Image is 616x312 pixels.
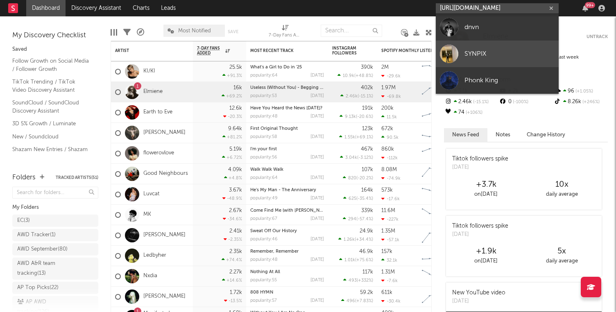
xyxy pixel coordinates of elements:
div: popularity: 48 [250,258,278,262]
div: [DATE] [310,176,324,180]
a: Phonk King [436,67,559,94]
div: 96 [553,86,608,97]
div: +69.2 % [222,93,242,99]
div: popularity: 49 [250,196,278,201]
div: [DATE] [310,217,324,221]
div: New YouTube video [452,289,505,297]
a: TikTok Trending / TikTok Video Discovery Assistant [12,77,90,94]
div: popularity: 56 [250,155,277,160]
div: [DATE] [452,231,508,239]
a: Come Find Me (with [PERSON_NAME]) [250,208,331,213]
div: +3.7k [448,180,524,190]
svg: Chart title [418,205,455,225]
a: dnvn [436,14,559,41]
div: 32.1k [381,258,397,263]
span: 10.9k [343,74,354,78]
div: Phonk King [464,75,555,85]
div: 2.67k [229,208,242,213]
div: -57.1k [381,237,399,242]
svg: Chart title [418,225,455,246]
div: 2.41k [229,228,242,234]
div: 1.31M [381,269,395,275]
a: flowerovlove [143,150,174,157]
div: 12.6k [229,106,242,111]
svg: Chart title [418,143,455,164]
a: AWD A&R team tracking(13) [12,258,98,280]
span: +332 % [358,278,372,283]
div: 90.5k [381,135,399,140]
div: popularity: 57 [250,298,277,303]
div: daily average [524,256,600,266]
a: Luvcat [143,191,159,198]
input: Search for artists [436,3,559,14]
div: 573k [381,188,393,193]
div: 117k [362,269,373,275]
div: popularity: 55 [250,278,277,283]
div: Nothing At All [250,270,324,274]
a: MK [143,211,151,218]
span: -35.4 % [358,197,372,201]
div: 74 [444,107,498,118]
a: What's a Girl to Do in '25 [250,65,302,70]
div: 0 [498,97,553,107]
div: 402k [361,85,373,90]
div: ( ) [343,196,373,201]
input: Search... [321,25,382,37]
button: Untrack [587,33,608,41]
div: A&R Pipeline [137,20,144,44]
div: 157k [381,249,392,254]
span: 2.46k [346,94,358,99]
a: Have You Heard the News [DATE]? [250,106,322,111]
a: Ledbyher [143,252,166,259]
span: 493 [349,278,357,283]
div: [DATE] [310,196,324,201]
div: 3.67k [229,188,242,193]
div: popularity: 67 [250,217,277,221]
div: [DATE] [310,94,324,98]
div: 11.6M [381,208,395,213]
a: EC(3) [12,215,98,227]
div: Folders [12,173,36,183]
span: -20.2 % [358,176,372,181]
div: -2.35 % [224,237,242,242]
div: Saved [12,45,98,54]
a: 808 HYMN [250,290,273,295]
a: Elmiene [143,88,163,95]
input: Search for folders... [12,187,98,199]
span: 1.01k [344,258,355,262]
div: 1.97M [381,85,396,90]
button: Notes [487,128,519,142]
div: 107k [362,167,373,172]
a: Follow Growth on Social Media / Follower Growth [12,57,90,73]
span: +106 % [464,111,482,115]
a: KI/KI [143,68,155,75]
button: 99+ [582,5,588,11]
div: popularity: 64 [250,176,278,180]
a: AWD September(80) [12,243,98,255]
span: +75.6 % [356,258,372,262]
a: Shazam New Entries / Shazam [12,145,90,154]
span: 9.13k [345,115,356,119]
span: 7-Day Fans Added [197,46,223,56]
div: 7-Day Fans Added (7-Day Fans Added) [269,31,301,41]
span: +7.83 % [356,299,372,303]
div: 10 x [524,180,600,190]
div: AWD Tracker ( 1 ) [17,230,56,240]
div: 25.5k [229,65,242,70]
div: My Folders [12,203,98,213]
div: What's a Girl to Do in '25 [250,65,324,70]
div: Most Recent Track [250,48,312,53]
div: popularity: 48 [250,114,278,119]
div: ( ) [343,175,373,181]
a: Earth to Eve [143,109,172,116]
div: [DATE] [310,258,324,262]
div: 123k [362,126,373,131]
div: Have You Heard the News Today? [250,106,324,111]
div: 467k [361,147,373,152]
div: 191k [362,106,373,111]
div: Sweat Off Our History [250,229,324,233]
div: Come Find Me (with Clementine Douglas) [250,208,324,213]
div: Tiktok followers spike [452,222,508,231]
div: -112k [381,155,398,161]
div: 8.08M [381,167,397,172]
